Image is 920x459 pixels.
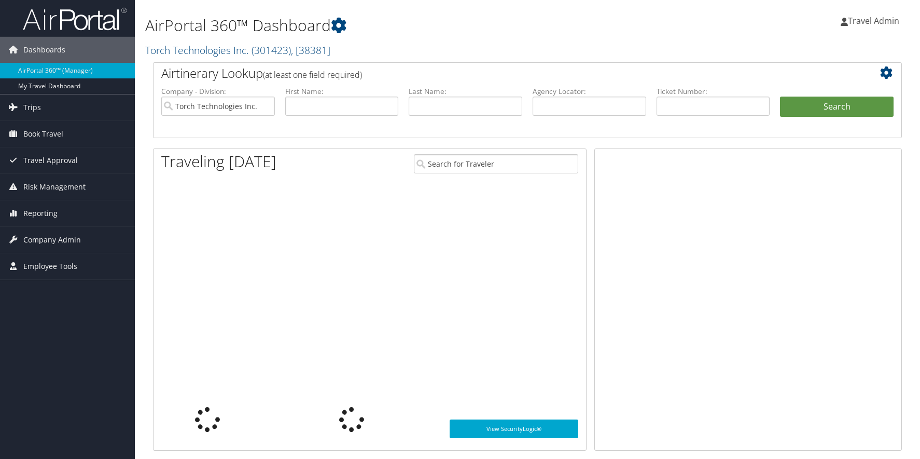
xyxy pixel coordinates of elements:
span: Travel Admin [848,15,899,26]
img: airportal-logo.png [23,7,127,31]
span: Employee Tools [23,253,77,279]
label: Last Name: [409,86,522,97]
span: Company Admin [23,227,81,253]
a: Torch Technologies Inc. [145,43,330,57]
span: Trips [23,95,41,120]
button: Search [780,97,894,117]
span: Risk Management [23,174,86,200]
input: Search for Traveler [414,154,579,173]
span: Book Travel [23,121,63,147]
a: View SecurityLogic® [450,420,578,438]
h2: Airtinerary Lookup [161,64,831,82]
span: ( 301423 ) [252,43,291,57]
label: Company - Division: [161,86,275,97]
label: First Name: [285,86,399,97]
h1: AirPortal 360™ Dashboard [145,15,655,36]
span: , [ 38381 ] [291,43,330,57]
label: Ticket Number: [657,86,770,97]
span: Travel Approval [23,147,78,173]
label: Agency Locator: [533,86,646,97]
h1: Traveling [DATE] [161,151,276,172]
a: Travel Admin [841,5,910,36]
span: Reporting [23,200,58,226]
span: (at least one field required) [263,69,362,80]
span: Dashboards [23,37,65,63]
